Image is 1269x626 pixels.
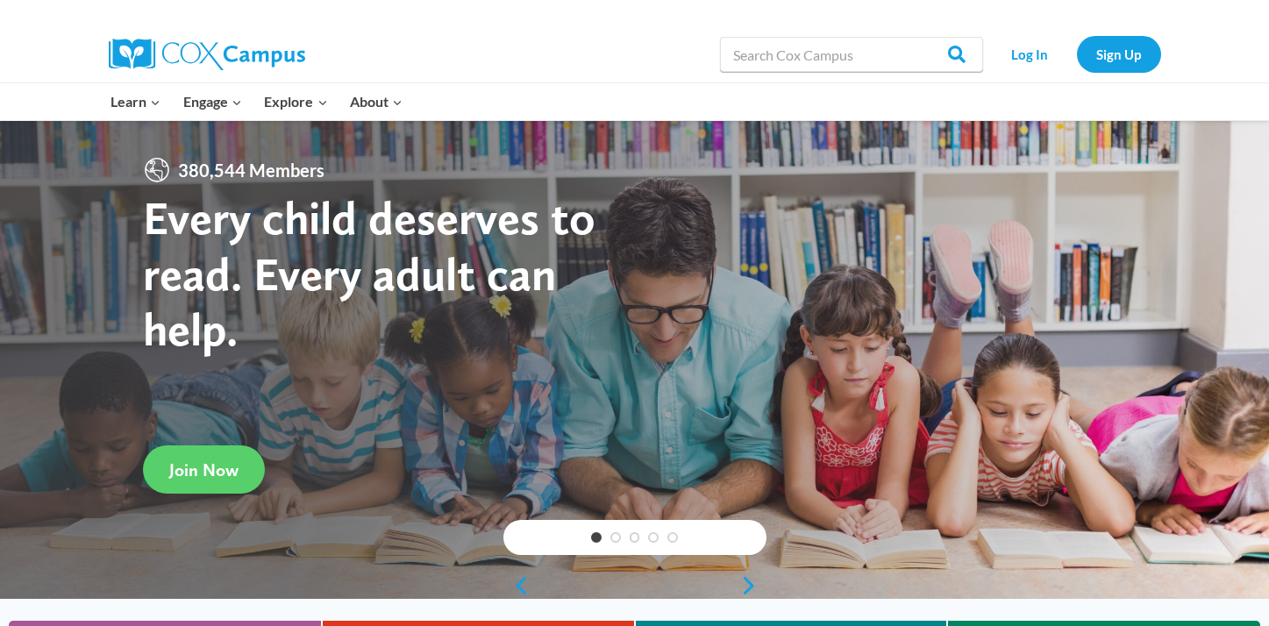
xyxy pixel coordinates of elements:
a: 5 [667,532,678,543]
a: 1 [591,532,602,543]
span: Join Now [169,459,239,480]
div: content slider buttons [503,568,766,603]
input: Search Cox Campus [720,37,983,72]
nav: Secondary Navigation [992,36,1161,72]
span: Learn [111,90,160,113]
a: previous [503,575,530,596]
a: Sign Up [1077,36,1161,72]
span: 380,544 Members [171,156,332,184]
img: Cox Campus [109,39,305,70]
a: next [740,575,766,596]
strong: Every child deserves to read. Every adult can help. [143,189,595,357]
a: Log In [992,36,1068,72]
a: Join Now [143,445,265,494]
span: Engage [183,90,242,113]
span: Explore [264,90,327,113]
nav: Primary Navigation [100,83,414,120]
a: 2 [610,532,621,543]
a: 4 [648,532,659,543]
span: About [350,90,403,113]
a: 3 [630,532,640,543]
